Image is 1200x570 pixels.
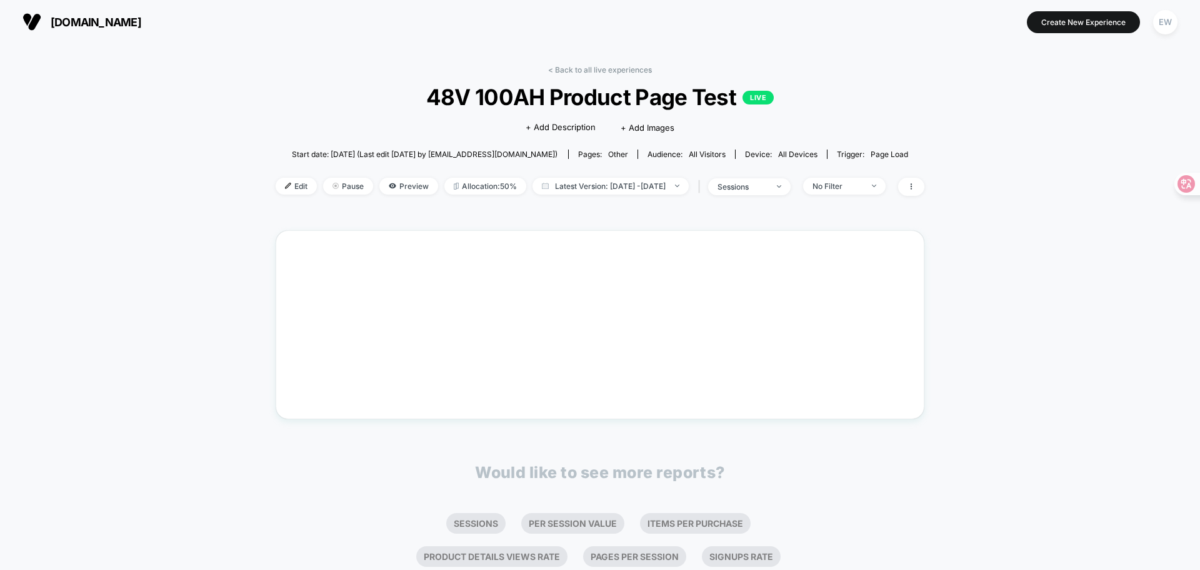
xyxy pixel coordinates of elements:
li: Pages Per Session [583,546,686,567]
button: Create New Experience [1027,11,1140,33]
div: No Filter [812,181,862,191]
button: [DOMAIN_NAME] [19,12,145,32]
span: Preview [379,178,438,195]
span: Edit [276,178,317,195]
span: Allocation: 50% [444,178,526,195]
li: Signups Rate [702,546,781,567]
div: sessions [717,182,767,191]
span: [DOMAIN_NAME] [51,16,141,29]
img: end [872,185,876,187]
img: end [332,183,339,189]
span: All Visitors [689,150,726,159]
img: end [675,185,679,187]
div: Trigger: [837,150,908,159]
img: end [777,185,781,188]
span: | [695,178,708,196]
div: EW [1153,10,1177,34]
img: edit [285,183,291,189]
li: Sessions [446,513,506,534]
span: Device: [735,150,827,159]
li: Per Session Value [521,513,624,534]
span: Latest Version: [DATE] - [DATE] [532,178,689,195]
p: LIVE [742,91,774,104]
span: other [608,150,628,159]
div: Pages: [578,150,628,159]
img: rebalance [454,183,459,190]
span: + Add Description [526,121,596,134]
div: Audience: [647,150,726,159]
span: Start date: [DATE] (Last edit [DATE] by [EMAIL_ADDRESS][DOMAIN_NAME]) [292,150,557,159]
li: Product Details Views Rate [416,546,567,567]
img: Visually logo [22,13,41,31]
span: all devices [778,150,817,159]
li: Items Per Purchase [640,513,751,534]
button: EW [1149,9,1181,35]
p: Would like to see more reports? [475,463,725,482]
span: Pause [323,178,373,195]
span: + Add Images [621,123,674,133]
img: calendar [542,183,549,189]
span: 48V 100AH Product Page Test [308,84,892,110]
a: < Back to all live experiences [548,65,652,74]
span: Page Load [871,150,908,159]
